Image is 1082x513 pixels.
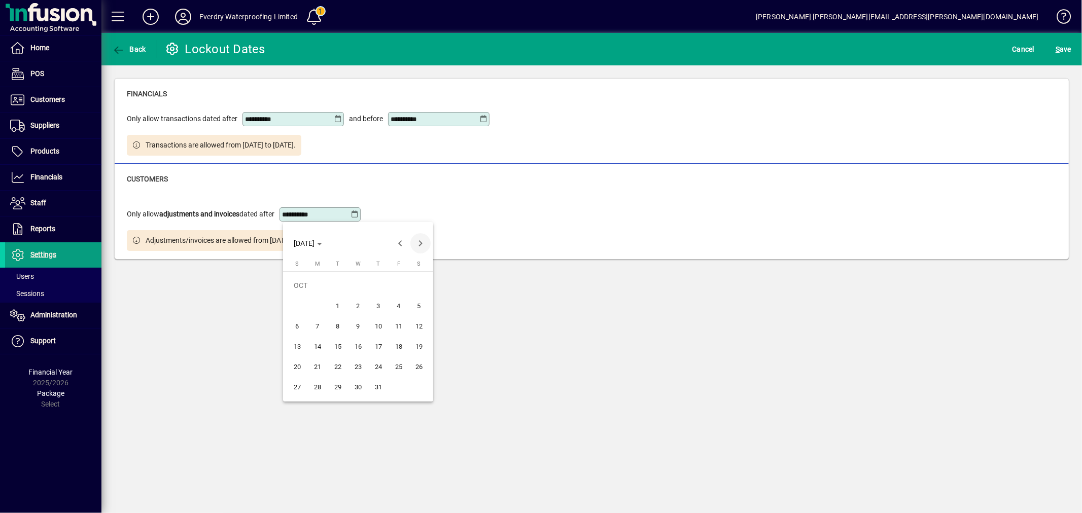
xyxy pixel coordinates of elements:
[376,261,380,267] span: T
[369,337,388,355] span: 17
[328,377,348,397] button: Tue Oct 29 2024
[308,317,327,335] span: 7
[410,297,428,315] span: 5
[307,316,328,336] button: Mon Oct 07 2024
[369,357,388,376] span: 24
[288,337,306,355] span: 13
[397,261,400,267] span: F
[390,337,408,355] span: 18
[307,356,328,377] button: Mon Oct 21 2024
[329,297,347,315] span: 1
[390,357,408,376] span: 25
[329,378,347,396] span: 29
[390,317,408,335] span: 11
[369,317,388,335] span: 10
[315,261,320,267] span: M
[389,316,409,336] button: Fri Oct 11 2024
[368,296,389,316] button: Thu Oct 03 2024
[329,337,347,355] span: 15
[329,357,347,376] span: 22
[307,377,328,397] button: Mon Oct 28 2024
[410,337,428,355] span: 19
[287,377,307,397] button: Sun Oct 27 2024
[328,296,348,316] button: Tue Oct 01 2024
[389,296,409,316] button: Fri Oct 04 2024
[348,377,368,397] button: Wed Oct 30 2024
[390,233,410,253] button: Previous month
[308,337,327,355] span: 14
[348,356,368,377] button: Wed Oct 23 2024
[348,296,368,316] button: Wed Oct 02 2024
[368,356,389,377] button: Thu Oct 24 2024
[336,261,339,267] span: T
[368,336,389,356] button: Thu Oct 17 2024
[410,317,428,335] span: 12
[410,357,428,376] span: 26
[287,336,307,356] button: Sun Oct 13 2024
[290,234,326,252] button: Choose month and year
[287,316,307,336] button: Sun Oct 06 2024
[307,336,328,356] button: Mon Oct 14 2024
[294,239,315,247] span: [DATE]
[295,261,299,267] span: S
[349,317,367,335] span: 9
[390,297,408,315] span: 4
[349,297,367,315] span: 2
[410,233,431,253] button: Next month
[288,357,306,376] span: 20
[349,378,367,396] span: 30
[389,336,409,356] button: Fri Oct 18 2024
[287,356,307,377] button: Sun Oct 20 2024
[349,337,367,355] span: 16
[329,317,347,335] span: 8
[328,336,348,356] button: Tue Oct 15 2024
[288,378,306,396] span: 27
[356,261,361,267] span: W
[308,357,327,376] span: 21
[409,336,429,356] button: Sat Oct 19 2024
[288,317,306,335] span: 6
[417,261,421,267] span: S
[368,377,389,397] button: Thu Oct 31 2024
[328,316,348,336] button: Tue Oct 08 2024
[368,316,389,336] button: Thu Oct 10 2024
[308,378,327,396] span: 28
[369,378,388,396] span: 31
[409,296,429,316] button: Sat Oct 05 2024
[348,316,368,336] button: Wed Oct 09 2024
[328,356,348,377] button: Tue Oct 22 2024
[409,316,429,336] button: Sat Oct 12 2024
[348,336,368,356] button: Wed Oct 16 2024
[409,356,429,377] button: Sat Oct 26 2024
[287,275,429,296] td: OCT
[389,356,409,377] button: Fri Oct 25 2024
[349,357,367,376] span: 23
[369,297,388,315] span: 3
